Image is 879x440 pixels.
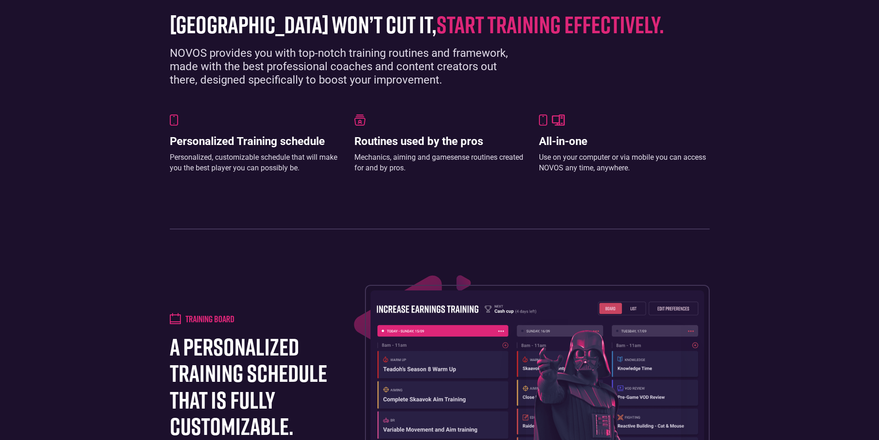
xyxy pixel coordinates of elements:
[170,11,696,37] h1: [GEOGRAPHIC_DATA] won’t cut it,
[437,10,664,38] span: start training effectively.
[539,152,710,173] div: Use on your computer or via mobile you can access NOVOS any time, anywhere.
[185,313,234,324] h4: Training board
[170,152,341,173] div: Personalized, customizable schedule that will make you the best player you can possibly be.
[170,135,341,148] h3: Personalized Training schedule
[539,135,710,148] h3: All-in-one
[354,135,525,148] h3: Routines used by the pros
[170,333,342,439] h1: a personalized training schedule that is fully customizable.
[354,152,525,173] div: Mechanics, aiming and gamesense routines created for and by pros.
[170,47,525,86] div: NOVOS provides you with top-notch training routines and framework, made with the best professiona...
